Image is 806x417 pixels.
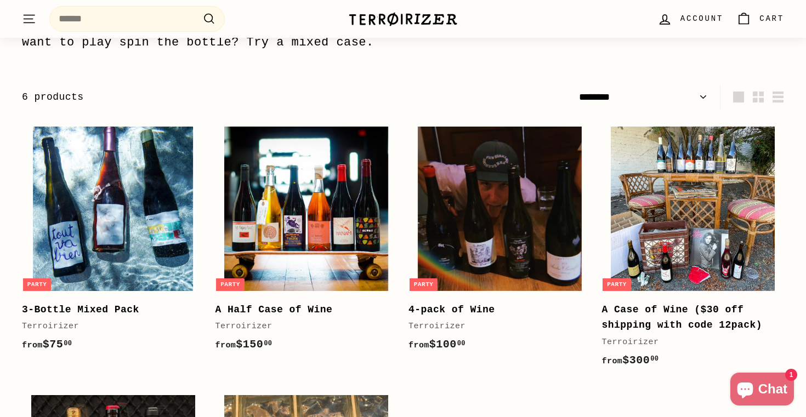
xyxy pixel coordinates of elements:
[408,118,591,365] a: Party 4-pack of Wine Terroirizer
[215,118,398,365] a: Party A Half Case of Wine Terroirizer
[22,320,194,333] div: Terroirizer
[216,278,245,291] div: Party
[215,304,333,315] b: A Half Case of Wine
[759,13,784,25] span: Cart
[22,304,139,315] b: 3-Bottle Mixed Pack
[215,320,387,333] div: Terroirizer
[730,3,791,35] a: Cart
[22,338,72,351] span: $75
[408,304,495,315] b: 4-pack of Wine
[603,278,631,291] div: Party
[22,118,205,365] a: Party 3-Bottle Mixed Pack Terroirizer
[264,340,272,347] sup: 00
[602,354,659,367] span: $300
[410,278,438,291] div: Party
[408,338,466,351] span: $100
[602,304,763,331] b: A Case of Wine ($30 off shipping with code 12pack)
[215,341,236,350] span: from
[650,355,659,363] sup: 00
[22,341,43,350] span: from
[602,118,785,380] a: Party A Case of Wine ($30 off shipping with code 12pack) Terroirizer
[602,357,623,366] span: from
[215,338,273,351] span: $150
[602,336,774,349] div: Terroirizer
[727,373,797,408] inbox-online-store-chat: Shopify online store chat
[651,3,730,35] a: Account
[23,278,52,291] div: Party
[457,340,466,347] sup: 00
[22,89,403,105] div: 6 products
[680,13,723,25] span: Account
[408,320,580,333] div: Terroirizer
[64,340,72,347] sup: 00
[408,341,429,350] span: from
